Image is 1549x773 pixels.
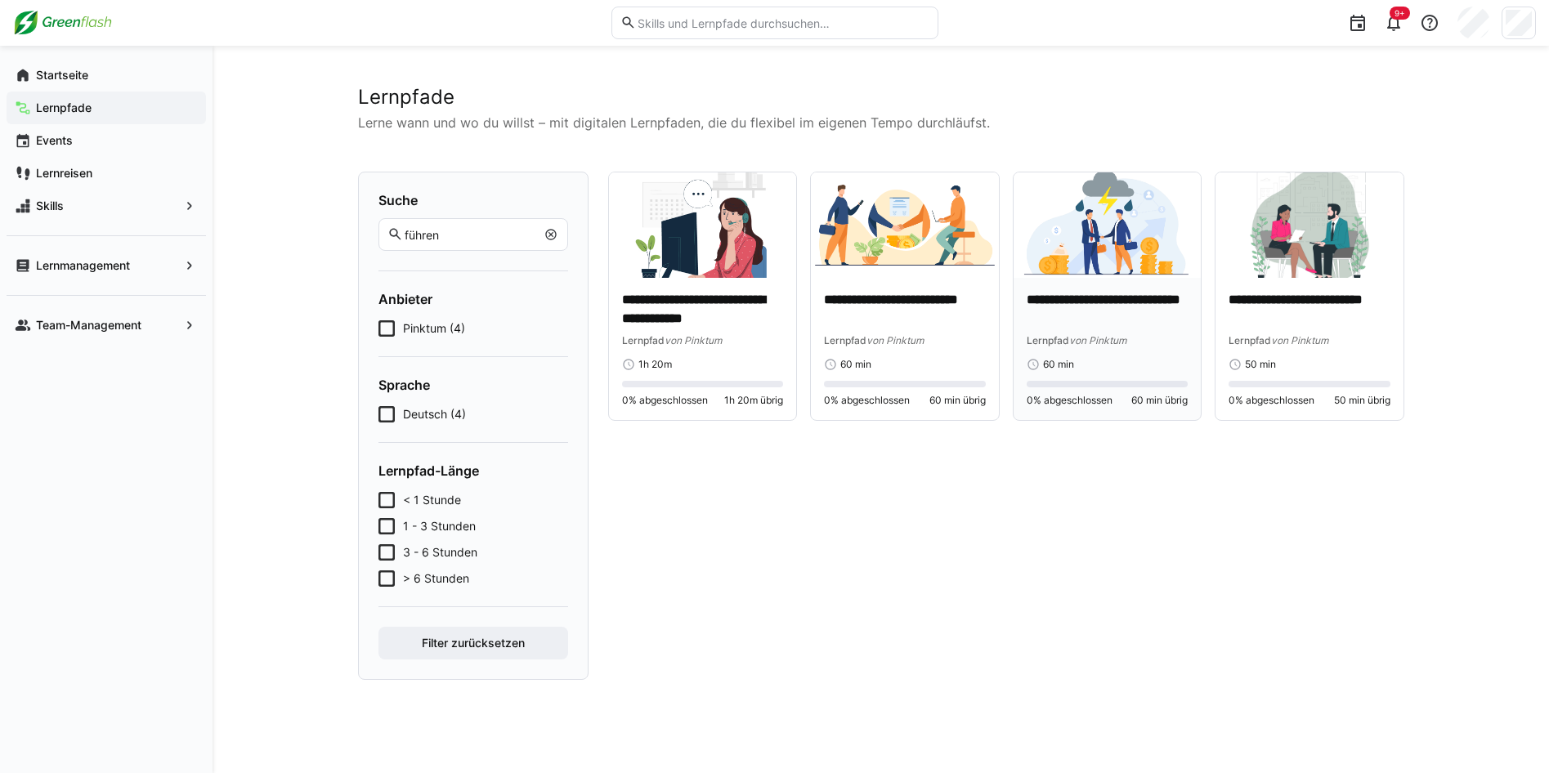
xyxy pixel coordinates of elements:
[1229,334,1271,346] span: Lernpfad
[403,406,466,422] span: Deutsch (4)
[1245,358,1276,371] span: 50 min
[1271,334,1328,346] span: von Pinktum
[824,394,910,407] span: 0% abgeschlossen
[1395,8,1405,18] span: 9+
[403,570,469,587] span: > 6 Stunden
[403,320,465,337] span: Pinktum (4)
[403,518,476,534] span: 1 - 3 Stunden
[929,394,986,407] span: 60 min übrig
[403,492,461,508] span: < 1 Stunde
[636,16,929,30] input: Skills und Lernpfade durchsuchen…
[1043,358,1074,371] span: 60 min
[403,227,535,242] input: Lernpfade suchen
[824,334,866,346] span: Lernpfad
[378,192,568,208] h4: Suche
[665,334,722,346] span: von Pinktum
[866,334,924,346] span: von Pinktum
[622,394,708,407] span: 0% abgeschlossen
[1229,394,1314,407] span: 0% abgeschlossen
[378,627,568,659] button: Filter zurücksetzen
[609,172,797,278] img: image
[840,358,871,371] span: 60 min
[622,334,665,346] span: Lernpfad
[378,291,568,307] h4: Anbieter
[1334,394,1390,407] span: 50 min übrig
[378,377,568,393] h4: Sprache
[811,172,999,278] img: image
[1131,394,1188,407] span: 60 min übrig
[378,462,568,479] h4: Lernpfad-Länge
[1027,334,1069,346] span: Lernpfad
[1069,334,1126,346] span: von Pinktum
[638,358,672,371] span: 1h 20m
[419,635,527,651] span: Filter zurücksetzen
[403,544,477,561] span: 3 - 6 Stunden
[1215,172,1404,278] img: image
[1014,172,1202,278] img: image
[1027,394,1113,407] span: 0% abgeschlossen
[358,85,1404,109] h2: Lernpfade
[724,394,783,407] span: 1h 20m übrig
[358,113,1404,132] p: Lerne wann und wo du willst – mit digitalen Lernpfaden, die du flexibel im eigenen Tempo durchläu...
